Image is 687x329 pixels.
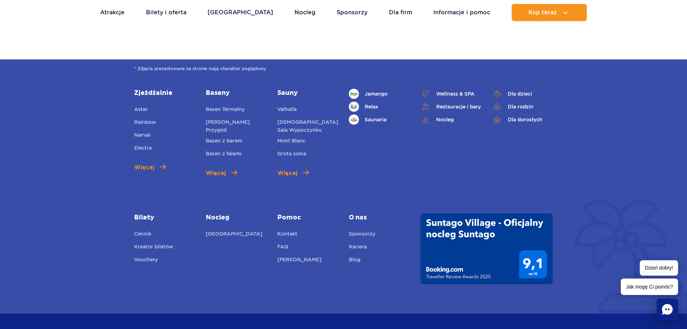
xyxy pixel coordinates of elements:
a: Więcej [206,169,237,178]
a: [GEOGRAPHIC_DATA] [208,4,273,21]
a: Dla rodzin [492,102,553,112]
a: Basen Termalny [206,105,245,115]
a: Sauny [277,89,338,97]
a: Electra [134,144,152,154]
a: Cennik [134,230,151,240]
a: Kariera [349,243,367,253]
a: Więcej [277,169,309,178]
a: Bilety [134,213,195,222]
a: Vouchery [134,256,158,266]
a: Sponsorzy [337,4,367,21]
a: Nocleg [206,213,267,222]
a: Jamango [349,89,410,99]
a: Basen z falami [206,150,242,160]
span: Valhalla [277,106,297,112]
a: [PERSON_NAME] Przygód [206,118,267,134]
span: Narval [134,132,150,138]
img: Traveller Review Awards 2025' od Booking.com dla Suntago Village - wynik 9.1/10 [420,213,553,284]
span: Dzień dobry! [640,260,678,276]
a: Grota solna [277,150,306,160]
a: Bilety i oferta [146,4,186,21]
span: Więcej [277,169,297,178]
a: [PERSON_NAME] [277,256,321,266]
span: Jak mogę Ci pomóc? [621,279,678,295]
span: Wellness & SPA [436,90,474,98]
a: Dla dzieci [492,89,553,99]
a: Kontakt [277,230,297,240]
a: Mont Blanc [277,137,306,147]
a: Restauracje i bary [420,102,481,112]
a: Zjeżdżalnie [134,89,195,97]
a: Aster [134,105,148,115]
span: Mont Blanc [277,138,306,144]
a: Więcej [134,163,166,172]
a: Kreator biletów [134,243,173,253]
a: Blog [349,256,360,266]
a: FAQ [277,243,288,253]
a: Wellness & SPA [420,89,481,99]
a: Relax [349,102,410,112]
span: Kup teraz [528,9,557,16]
a: Dla dorosłych [492,115,553,125]
a: Baseny [206,89,267,97]
span: O nas [349,213,410,222]
span: * Zdjęcia prezentowane na stronie mają charakter poglądowy. [134,65,553,72]
button: Kup teraz [512,4,587,21]
span: Jamango [365,90,388,98]
div: Chat [657,299,678,320]
span: Więcej [206,169,226,178]
a: Pomoc [277,213,338,222]
a: [GEOGRAPHIC_DATA] [206,230,262,240]
span: Aster [134,106,148,112]
span: Więcej [134,163,154,172]
a: [DEMOGRAPHIC_DATA] Sala Wypoczynku [277,118,338,134]
a: Rainbow [134,118,156,128]
a: Informacje i pomoc [433,4,490,21]
a: Valhalla [277,105,297,115]
a: Dla firm [389,4,412,21]
span: Rainbow [134,119,156,125]
a: Sponsorzy [349,230,375,240]
a: Nocleg [294,4,316,21]
a: Saunaria [349,115,410,125]
a: Narval [134,131,150,141]
a: Basen z barem [206,137,242,147]
a: Atrakcje [100,4,125,21]
a: Nocleg [420,115,481,125]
